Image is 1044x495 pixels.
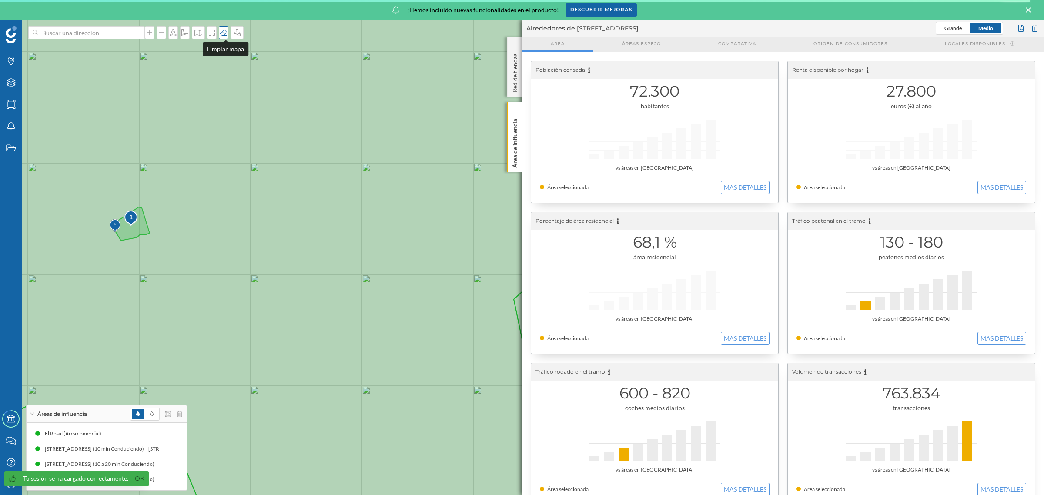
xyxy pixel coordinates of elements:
[796,102,1026,110] div: euros (€) al año
[796,253,1026,261] div: peatones medios diarios
[540,102,770,110] div: habitantes
[796,164,1026,172] div: vs áreas en [GEOGRAPHIC_DATA]
[547,184,589,191] span: Área seleccionada
[796,83,1026,100] h1: 27.800
[547,486,589,492] span: Área seleccionada
[551,40,565,47] span: Area
[788,61,1035,79] div: Renta disponible por hogar
[796,385,1026,401] h1: 763.834
[977,181,1026,194] button: MAS DETALLES
[157,475,271,484] div: [STREET_ADDRESS] (20 a 45 min Conduciendo)
[540,253,770,261] div: área residencial
[540,83,770,100] h1: 72.300
[511,115,519,168] p: Área de influencia
[788,212,1035,230] div: Tráfico peatonal en el tramo
[531,61,778,79] div: Población censada
[540,404,770,412] div: coches medios diarios
[796,314,1026,323] div: vs áreas en [GEOGRAPHIC_DATA]
[547,335,589,341] span: Área seleccionada
[540,385,770,401] h1: 600 - 820
[124,213,138,221] div: 1
[23,474,128,483] div: Tu sesión se ha cargado correctamente.
[147,445,250,453] div: [STREET_ADDRESS] (10 min Conduciendo)
[540,465,770,474] div: vs áreas en [GEOGRAPHIC_DATA]
[804,184,845,191] span: Área seleccionada
[796,465,1026,474] div: vs áreas en [GEOGRAPHIC_DATA]
[788,363,1035,381] div: Volumen de transacciones
[540,164,770,172] div: vs áreas en [GEOGRAPHIC_DATA]
[721,181,770,194] button: MAS DETALLES
[45,429,106,438] div: El Rosal (Área comercial)
[157,460,271,468] div: [STREET_ADDRESS] (10 a 20 min Conduciendo)
[511,50,519,93] p: Red de tiendas
[804,335,845,341] span: Área seleccionada
[977,332,1026,345] button: MAS DETALLES
[203,42,248,56] div: Limpiar mapa
[796,404,1026,412] div: transacciones
[622,40,661,47] span: Áreas espejo
[124,210,139,227] img: pois-map-marker.svg
[804,486,845,492] span: Área seleccionada
[37,410,87,418] span: Áreas de influencia
[407,6,559,14] span: ¡Hemos incluido nuevas funcionalidades en el producto!
[43,460,157,468] div: [STREET_ADDRESS] (10 a 20 min Conduciendo)
[43,445,147,453] div: [STREET_ADDRESS] (10 min Conduciendo)
[531,212,778,230] div: Porcentaje de área residencial
[133,474,147,484] a: Ok
[796,234,1026,251] h1: 130 - 180
[944,25,962,31] span: Grande
[110,217,120,234] img: Marker
[6,26,17,43] img: Geoblink Logo
[17,6,48,14] span: Soporte
[540,234,770,251] h1: 68,1 %
[813,40,887,47] span: Origen de consumidores
[945,40,1005,47] span: Locales disponibles
[721,332,770,345] button: MAS DETALLES
[718,40,756,47] span: Comparativa
[526,24,639,33] span: Alrededores de [STREET_ADDRESS]
[978,25,993,31] span: Medio
[124,210,137,226] div: 1
[540,314,770,323] div: vs áreas en [GEOGRAPHIC_DATA]
[531,363,778,381] div: Tráfico rodado en el tramo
